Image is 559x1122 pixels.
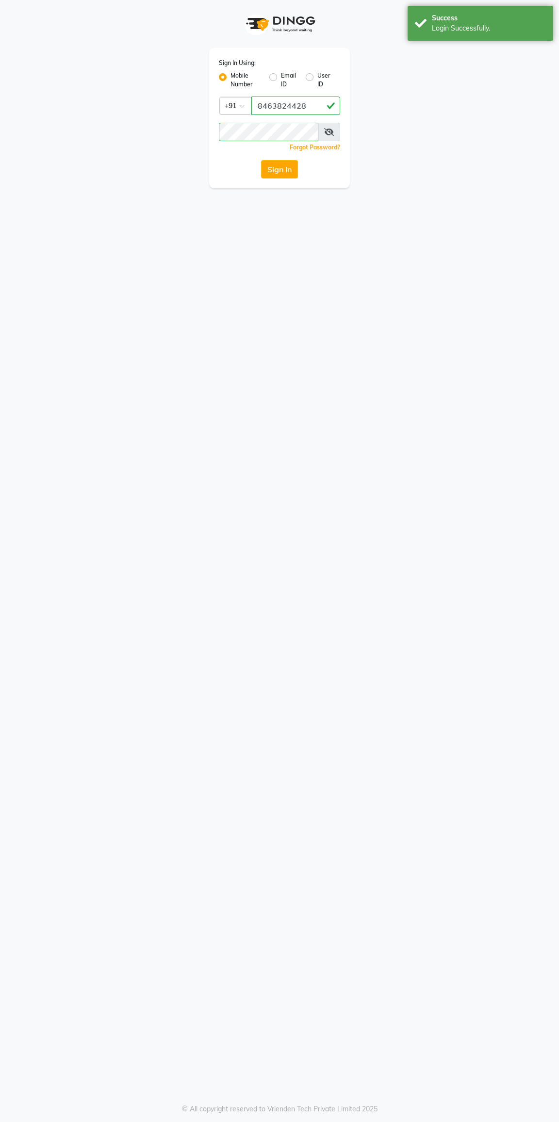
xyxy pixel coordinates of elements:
[281,71,297,89] label: Email ID
[230,71,262,89] label: Mobile Number
[261,160,298,179] button: Sign In
[219,123,318,141] input: Username
[432,23,546,33] div: Login Successfully.
[241,10,318,38] img: logo1.svg
[317,71,332,89] label: User ID
[251,97,340,115] input: Username
[219,59,256,67] label: Sign In Using:
[432,13,546,23] div: Success
[290,144,340,151] a: Forgot Password?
